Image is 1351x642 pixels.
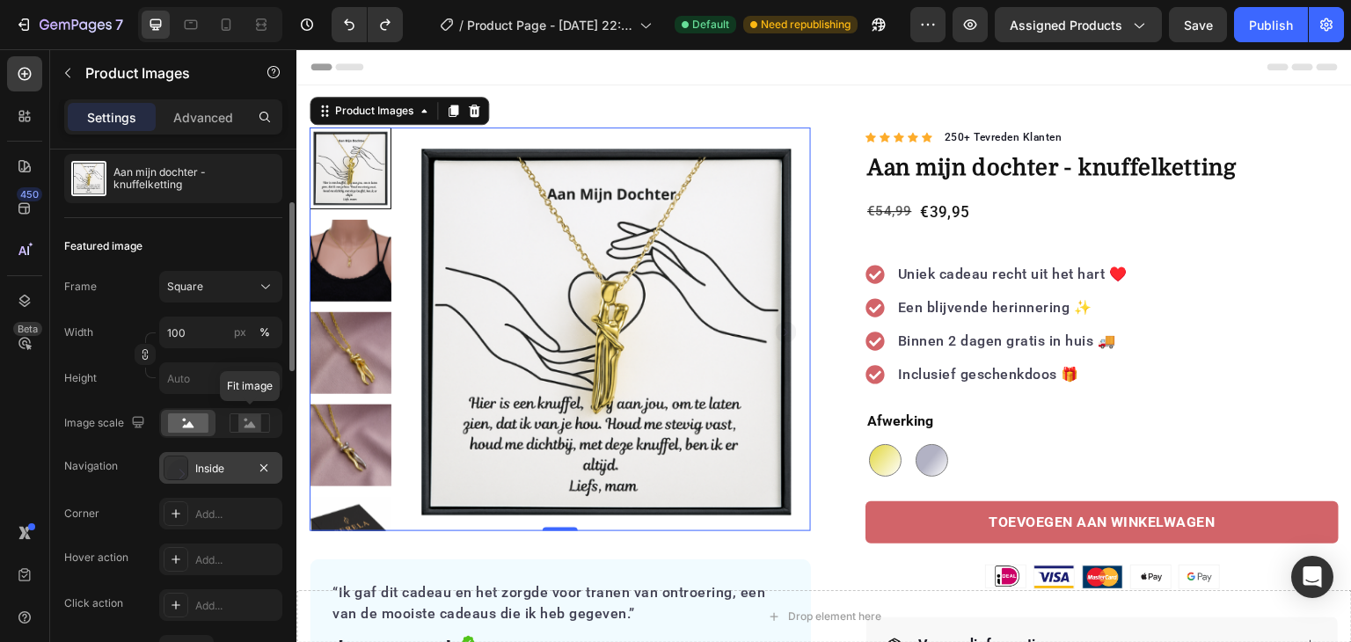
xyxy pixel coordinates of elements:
[36,533,492,575] p: “Ik gaf dit cadeau en het zorgde voor tranen van ontroering, een van de mooiste cadeaus die ik he...
[87,108,136,127] p: Settings
[602,248,831,269] p: Een blijvende herinnering ✨
[254,322,275,343] button: px
[195,552,278,568] div: Add...
[569,103,1042,135] h1: Aan mijn dochter - knuffelketting
[835,516,874,539] img: gempages_577768424940241596-6661d892-4ec7-46c5-9774-ab7c2e8c9679.png
[602,315,831,336] p: Inclusief geschenkdoos 🎁
[1291,556,1333,598] div: Open Intercom Messenger
[569,452,1042,494] button: TOEVOEGEN AAN WINKELWAGEN
[259,325,270,340] div: %
[64,458,118,474] div: Navigation
[64,595,123,611] div: Click action
[1010,16,1122,34] span: Assigned Products
[786,516,826,539] img: gempages_577768424940241596-c83fb415-51a2-4845-8b28-1d5495ce590d.png
[159,317,282,348] input: px%
[167,279,203,295] span: Square
[1169,7,1227,42] button: Save
[71,161,106,196] img: product feature img
[17,187,42,201] div: 450
[569,150,617,174] div: €54,99
[1184,18,1213,33] span: Save
[113,166,275,191] p: Aan mijn dochter - knuffelketting
[692,17,729,33] span: Default
[296,49,1351,642] iframe: Design area
[64,238,142,254] div: Featured image
[85,62,235,84] p: Product Images
[195,598,278,614] div: Add...
[173,108,233,127] p: Advanced
[64,325,93,340] label: Width
[738,516,778,539] img: gempages_577768424940241596-049f5a1d-232d-47d3-912c-93893045b271.png
[883,516,923,539] img: gempages_577768424940241596-64c09b11-7607-4b5f-b3c5-2ac88e9f0f07.png
[64,279,97,295] label: Frame
[64,370,97,386] label: Height
[230,322,251,343] button: %
[195,507,278,522] div: Add...
[115,14,123,35] p: 7
[234,325,246,340] div: px
[648,80,766,96] p: 250+ Tevreden Klanten
[256,371,268,384] span: px
[159,271,282,303] button: Square
[64,412,149,435] div: Image scale
[35,54,120,69] div: Product Images
[7,7,131,42] button: 7
[479,273,500,294] button: Carousel Next Arrow
[602,215,831,236] p: Uniek cadeau recht uit het hart ♥️
[64,506,99,522] div: Corner
[622,150,675,177] div: €39,95
[332,7,403,42] div: Undo/Redo
[569,360,639,384] legend: Afwerking
[761,17,851,33] span: Need republishing
[1249,16,1293,34] div: Publish
[159,362,282,394] input: px
[467,16,632,34] span: Product Page - [DATE] 22:19:29
[692,463,919,484] div: TOEVOEGEN AAN WINKELWAGEN
[459,16,464,34] span: /
[1234,7,1308,42] button: Publish
[690,516,729,538] img: gempages_577768424940241596-30f917e9-22d1-46d2-847b-a597ee2a39db.png
[64,550,128,565] div: Hover action
[602,281,831,303] p: Binnen 2 dagen gratis in huis 🚚
[995,7,1162,42] button: Assigned Products
[13,322,42,336] div: Beta
[195,461,246,477] div: Inside
[492,560,585,574] div: Drop element here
